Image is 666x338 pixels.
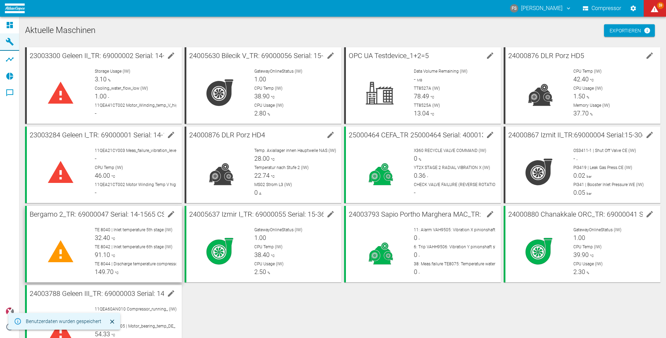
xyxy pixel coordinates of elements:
span: °C [110,237,115,241]
span: GatewayOnlineStatus (IW) [254,227,302,232]
span: - [426,175,428,178]
span: TE 8042 | Inlet temperature 6th stage (IW) [95,244,172,249]
span: 11QEA41CT002 Motor_Winding_temp_V_high_ (IW) [95,103,191,108]
span: CPU Temp (IW) [254,86,282,91]
span: CPU Temp (IW) [573,69,602,74]
button: edit machine [324,128,338,142]
span: Memory Usage (IW) [573,103,610,108]
button: edit machine [483,207,497,221]
button: edit machine [164,207,178,221]
span: 0 [254,189,258,196]
span: °C [429,95,434,99]
span: 6: Trip VAHH9506: Vibration Y pinionshaft stage 3 high high (IW) [414,244,534,249]
span: OS3411-1 | Shut Off Valve CE (IW) [573,148,636,153]
button: edit machine [643,207,657,221]
span: °C [114,271,119,275]
span: MS02 Strom L3 (IW) [254,182,292,187]
div: Benutzerdaten wurden gespeichert [26,315,101,328]
span: 1.00 [254,75,266,83]
span: GatewayOnlineStatus (IW) [254,69,302,74]
span: 11QEA61CT005 | Motor_bearing_temp_DE_ (IW) [95,324,184,329]
span: % [585,271,589,275]
span: - [414,75,416,83]
span: °C [429,112,434,116]
span: 23003284 Geleen I_TR: 69000001 Serial: 14-1857 [30,131,178,139]
span: MB [416,78,422,82]
a: Exportieren [604,24,655,37]
button: frank.sinsilewski@atlascopco.com [509,2,573,15]
span: - [95,155,96,162]
span: °C [110,333,115,337]
span: °C [270,158,275,161]
span: X360 RECYCLE VALVE COMMAND (IW) [414,148,486,153]
span: 38.40 [254,251,270,258]
span: CPU Usage (IW) [254,103,284,108]
span: 38.90 [254,92,270,100]
span: 28.00 [254,155,270,162]
button: Schließen [107,316,117,327]
span: Storage Usage (IW) [95,69,130,74]
span: 11QEA60AN010 Compressor_running_ (IW) [95,307,177,312]
span: 91.10 [95,251,110,258]
span: - [573,155,575,162]
span: 24000876 DLR Porz HD5 [508,51,584,60]
span: 37.70 [573,110,589,117]
span: YT2X STAGE 2 RADIAL VIBRATION X (IW) [414,165,490,170]
button: edit machine [164,287,178,300]
a: 24000876 DLR Porz HD5edit machineCPU Temp (IW)42.40°CCPU Usage (IW)1.50%Memory Usage (IW)37.70% [504,47,660,124]
span: CHECK VALVE FAILURE (REVERSE ROTATION) (IW) [414,182,509,187]
span: 13.04 [414,110,429,117]
span: 54.33 [95,330,110,338]
img: Xplore Logo [6,307,14,316]
span: °C [589,78,594,82]
span: 59 [657,2,664,9]
span: TT8527A (IW) [414,86,440,91]
button: edit machine [483,49,497,63]
span: % [266,112,270,116]
span: °C [270,254,275,258]
span: 1.50 [573,92,585,100]
span: 3.10 [95,75,107,83]
span: 0.02 [573,172,585,179]
button: edit machine [164,49,178,63]
span: - [107,95,109,99]
span: 24000876 DLR Porz HD4 [189,131,265,139]
span: 0.05 [573,189,585,196]
span: 1.00 [573,234,585,241]
span: 1.00 [95,92,107,100]
button: edit machine [164,128,178,142]
span: - [95,189,96,196]
button: Compressor [581,2,623,15]
span: 149.70 [95,268,114,275]
span: % [266,271,270,275]
span: 0 [414,234,417,241]
span: °C [270,95,275,99]
span: OPC UA Testdevice_1+2=5 [349,51,429,60]
span: A [258,192,261,195]
button: edit machine [643,49,657,63]
span: 23003300 Geleen II_TR: 69000002 Serial: 14-1858 [30,51,180,60]
span: % [417,158,421,161]
span: bar [585,192,591,195]
img: logo [5,3,25,13]
span: 24005630 Bilecik V_TR: 69000056 Serial: 15-4000(1) CS : 50745974 [189,51,393,60]
button: Einstellungen [627,2,640,15]
span: 24005637 Izmir I_TR: 69000055 Serial: 15-3620 CS: 50745963 [189,210,377,218]
span: 0 [414,268,417,275]
span: - [575,158,578,161]
span: 78.49 [414,92,429,100]
span: °C [589,254,594,258]
span: CPU Usage (IW) [573,86,603,91]
span: CPU Temp (IW) [573,244,602,249]
a: 24000876 DLR Porz HD4edit machineTemp. Axiallager innen Hauptwelle NAS (IW)28.00°CTemperatur nach... [185,127,341,203]
span: CPU Usage (IW) [254,261,284,266]
span: 24003793 Sapio Portho Marghera MAC_TR: 69000040 Serial: 14-3462 CS : 50457778 [349,210,606,218]
a: 24000867 Izmit II_TR:69000004 Serial:15-3065 CS: 50745967 Serail: 15-3717 CS: 50745966edit machin... [504,127,660,203]
span: TE 8040 | Inlet temperature 5th stage (IW) [95,227,172,232]
button: edit machine [483,128,497,142]
a: 24005630 Bilecik V_TR: 69000056 Serial: 15-4000(1) CS : 50745974edit machineGatewayOnlineStatus (... [185,47,341,124]
span: - [417,271,420,275]
span: Bergamo 2_TR: 69000047 Serial: 14-1565 CS : 50458301 [30,210,201,218]
span: CPU Temp (IW) [254,244,282,249]
span: 38: Meas.failure TE8075: Temperature water aftercooler return (IW) [414,261,537,266]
